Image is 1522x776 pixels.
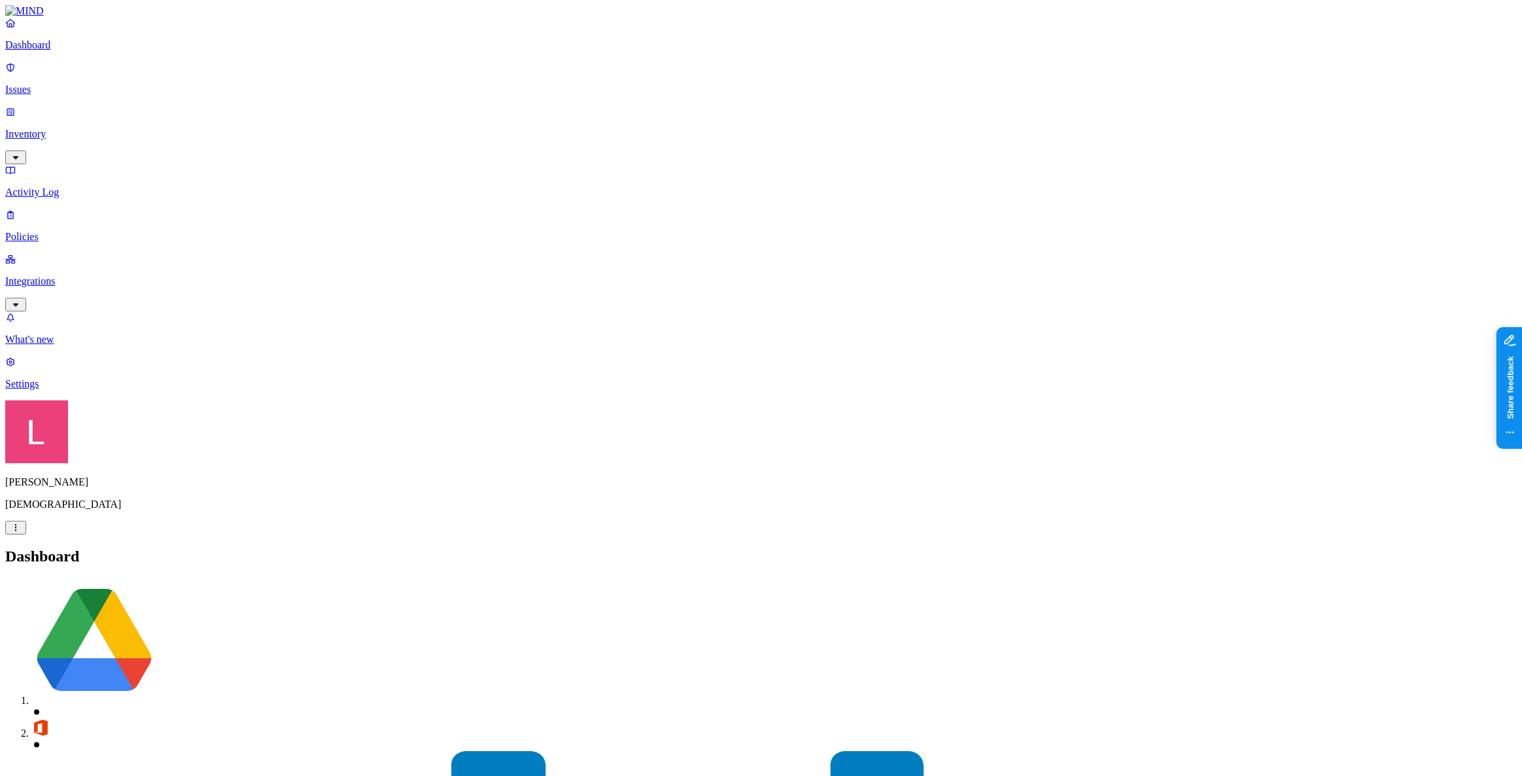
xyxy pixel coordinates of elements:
[5,231,1517,243] p: Policies
[5,548,1517,565] h2: Dashboard
[5,334,1517,345] p: What's new
[5,400,68,463] img: Landen Brown
[5,499,1517,510] p: [DEMOGRAPHIC_DATA]
[31,718,50,737] img: svg%3e
[5,84,1517,96] p: Issues
[5,106,1517,162] a: Inventory
[5,311,1517,345] a: What's new
[5,17,1517,51] a: Dashboard
[31,578,157,704] img: svg%3e
[5,378,1517,390] p: Settings
[5,476,1517,488] p: [PERSON_NAME]
[5,5,44,17] img: MIND
[5,39,1517,51] p: Dashboard
[5,209,1517,243] a: Policies
[5,128,1517,140] p: Inventory
[5,186,1517,198] p: Activity Log
[5,5,1517,17] a: MIND
[5,164,1517,198] a: Activity Log
[5,62,1517,96] a: Issues
[5,356,1517,390] a: Settings
[5,253,1517,309] a: Integrations
[5,275,1517,287] p: Integrations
